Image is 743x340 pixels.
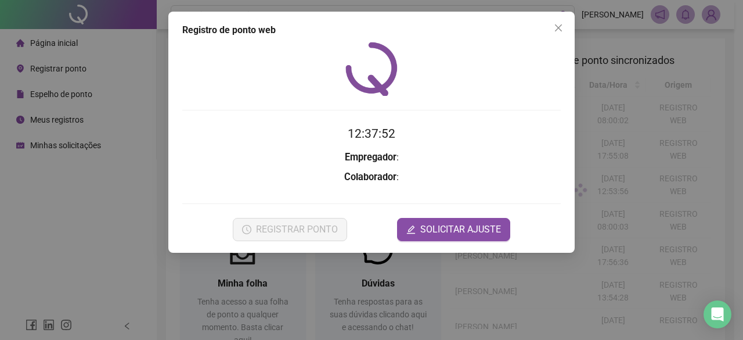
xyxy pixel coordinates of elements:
[420,223,501,237] span: SOLICITAR AJUSTE
[704,300,731,328] div: Open Intercom Messenger
[345,152,396,163] strong: Empregador
[344,171,396,182] strong: Colaborador
[549,19,568,37] button: Close
[182,150,561,165] h3: :
[345,42,398,96] img: QRPoint
[406,225,416,234] span: edit
[182,170,561,185] h3: :
[233,218,347,241] button: REGISTRAR PONTO
[397,218,510,241] button: editSOLICITAR AJUSTE
[182,23,561,37] div: Registro de ponto web
[348,127,395,141] time: 12:37:52
[554,23,563,33] span: close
